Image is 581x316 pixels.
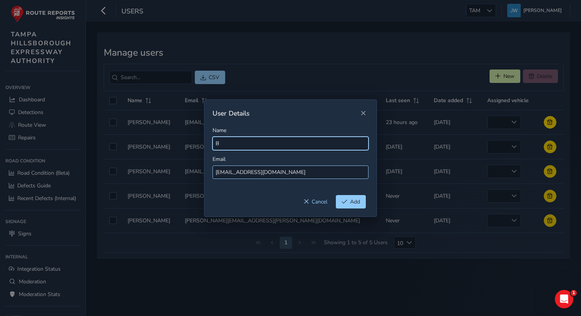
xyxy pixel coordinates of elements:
[312,198,327,205] span: Cancel
[571,290,577,296] span: 1
[298,195,333,208] button: Cancel
[350,198,360,205] span: Add
[336,195,366,208] button: Add
[358,108,369,119] button: Close
[212,109,358,118] div: User Details
[555,290,573,308] iframe: Intercom live chat
[212,127,226,134] label: Name
[212,156,226,163] label: Email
